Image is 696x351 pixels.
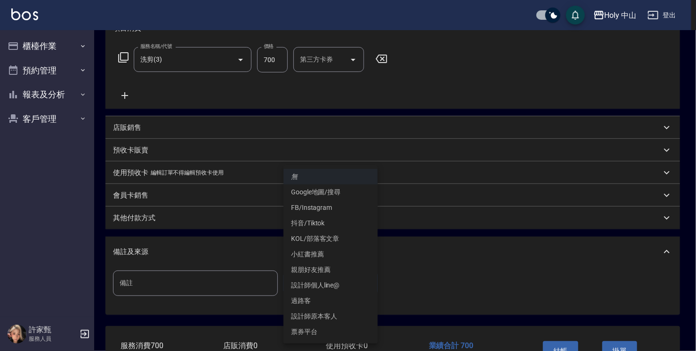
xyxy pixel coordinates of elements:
li: 票券平台 [283,324,378,340]
li: KOL/部落客文章 [283,231,378,247]
li: 設計師個人line@ [283,278,378,293]
li: 親朋好友推薦 [283,262,378,278]
em: 無 [291,172,298,182]
li: 設計師原本客人 [283,309,378,324]
li: 小紅書推薦 [283,247,378,262]
li: Google地圖/搜尋 [283,184,378,200]
li: 過路客 [283,293,378,309]
li: 抖音/Tiktok [283,215,378,231]
li: FB/Instagram [283,200,378,215]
